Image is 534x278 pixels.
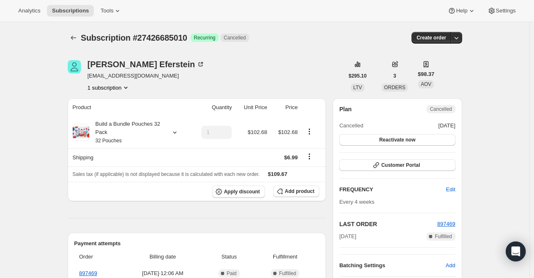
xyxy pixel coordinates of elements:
[212,185,265,198] button: Apply discount
[88,72,205,80] span: [EMAIL_ADDRESS][DOMAIN_NAME]
[339,105,352,113] h2: Plan
[279,270,296,277] span: Fulfilled
[446,261,455,270] span: Add
[268,171,287,177] span: $109.67
[384,85,405,90] span: ORDERS
[74,248,121,266] th: Order
[68,148,191,166] th: Shipping
[278,129,298,135] span: $102.68
[438,122,456,130] span: [DATE]
[416,34,446,41] span: Create order
[89,120,164,145] div: Build a Bundle Pouches 32 Pack
[483,5,521,17] button: Settings
[234,98,269,117] th: Unit Price
[194,34,216,41] span: Recurring
[381,162,420,168] span: Customer Portal
[339,122,363,130] span: Cancelled
[506,241,526,261] div: Open Intercom Messenger
[379,137,415,143] span: Reactivate now
[123,269,202,278] span: [DATE] · 12:06 AM
[496,7,516,14] span: Settings
[339,159,455,171] button: Customer Portal
[344,70,372,82] button: $295.10
[446,185,455,194] span: Edit
[269,98,300,117] th: Price
[421,81,431,87] span: AOV
[191,98,235,117] th: Quantity
[349,73,367,79] span: $295.10
[441,259,460,272] button: Add
[437,220,455,228] button: 897469
[79,270,97,276] a: 897469
[430,106,452,112] span: Cancelled
[247,129,267,135] span: $102.68
[123,253,202,261] span: Billing date
[74,239,320,248] h2: Payment attempts
[437,221,455,227] a: 897469
[339,232,356,241] span: [DATE]
[339,199,375,205] span: Every 4 weeks
[96,5,127,17] button: Tools
[443,5,480,17] button: Help
[303,152,316,161] button: Shipping actions
[207,253,251,261] span: Status
[441,183,460,196] button: Edit
[285,188,314,195] span: Add product
[339,134,455,146] button: Reactivate now
[284,154,298,161] span: $6.99
[435,233,452,240] span: Fulfilled
[418,70,434,78] span: $98.37
[13,5,45,17] button: Analytics
[273,185,319,197] button: Add product
[88,83,130,92] button: Product actions
[52,7,89,14] span: Subscriptions
[224,188,260,195] span: Apply discount
[303,127,316,136] button: Product actions
[339,220,437,228] h2: LAST ORDER
[353,85,362,90] span: LTV
[256,253,314,261] span: Fulfillment
[393,73,396,79] span: 3
[388,70,401,82] button: 3
[68,98,191,117] th: Product
[224,34,246,41] span: Cancelled
[412,32,451,44] button: Create order
[81,33,187,42] span: Subscription #27426685010
[339,185,446,194] h2: FREQUENCY
[456,7,467,14] span: Help
[68,60,81,73] span: Matthew Eferstein
[18,7,40,14] span: Analytics
[88,60,205,68] div: [PERSON_NAME] Eferstein
[227,270,237,277] span: Paid
[100,7,113,14] span: Tools
[73,171,260,177] span: Sales tax (if applicable) is not displayed because it is calculated with each new order.
[68,32,79,44] button: Subscriptions
[96,138,122,144] small: 32 Pouches
[339,261,446,270] h6: Batching Settings
[47,5,94,17] button: Subscriptions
